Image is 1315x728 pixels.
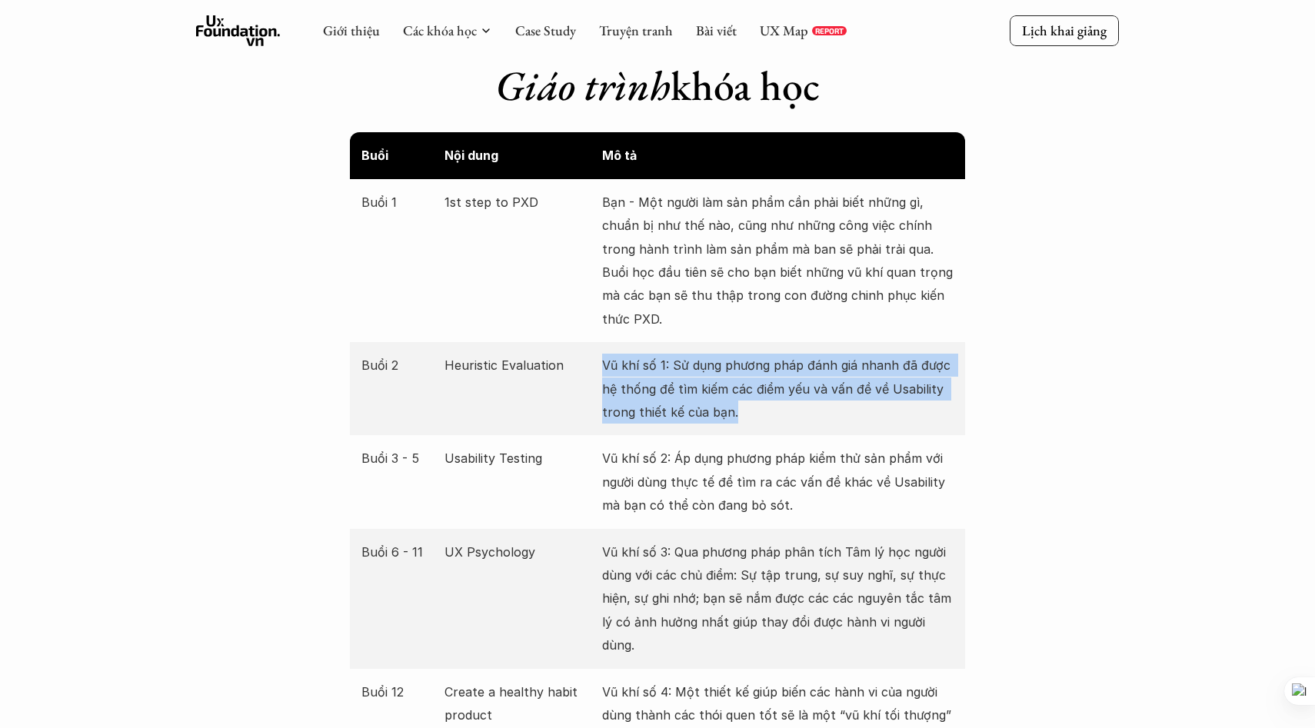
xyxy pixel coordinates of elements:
p: Heuristic Evaluation [444,354,595,377]
a: REPORT [812,26,847,35]
h1: khóa học [350,61,965,111]
a: Case Study [515,22,576,39]
p: Buổi 12 [361,680,437,703]
a: Các khóa học [403,22,477,39]
strong: Buổi [361,148,388,163]
strong: Nội dung [444,148,498,163]
em: Giáo trình [495,58,671,112]
p: Vũ khí số 3: Qua phương pháp phân tích Tâm lý học người dùng với các chủ điểm: Sự tập trung, sự s... [602,540,954,657]
p: Vũ khí số 2: Áp dụng phương pháp kiểm thử sản phẩm với người dùng thực tế để tìm ra các vấn đề kh... [602,447,954,517]
a: UX Map [760,22,808,39]
a: Lịch khai giảng [1010,15,1119,45]
strong: Mô tả [602,148,637,163]
p: Usability Testing [444,447,595,470]
a: Bài viết [696,22,737,39]
p: UX Psychology [444,540,595,563]
p: 1st step to PXD [444,191,595,214]
p: Buổi 6 - 11 [361,540,437,563]
p: Vũ khí số 1: Sử dụng phương pháp đánh giá nhanh đã được hệ thống để tìm kiếm các điểm yếu và vấn ... [602,354,954,424]
p: Lịch khai giảng [1022,22,1107,39]
p: Buổi 3 - 5 [361,447,437,470]
p: Buổi 2 [361,354,437,377]
p: REPORT [815,26,844,35]
a: Truyện tranh [599,22,673,39]
p: Buổi 1 [361,191,437,214]
p: Create a healthy habit product [444,680,595,727]
p: Bạn - Một người làm sản phẩm cần phải biết những gì, chuẩn bị như thế nào, cũng như những công vi... [602,191,954,331]
a: Giới thiệu [323,22,380,39]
